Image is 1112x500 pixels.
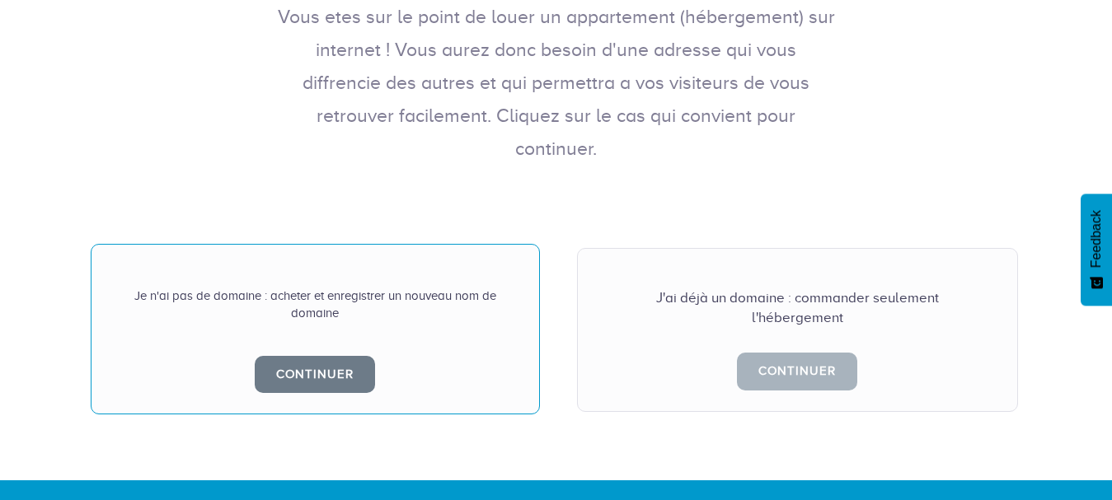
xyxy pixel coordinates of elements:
a: Continuer [255,356,375,393]
div: J'ai déjà un domaine : commander seulement l'hébergement [611,288,984,329]
span: Feedback [1089,210,1104,268]
div: Je n'ai pas de domaine : acheter et enregistrer un nouveau nom de domaine [124,287,506,323]
button: Feedback - Afficher l’enquête [1081,194,1112,306]
p: Vous etes sur le point de louer un appartement (hébergement) sur internet ! Vous aurez donc besoi... [276,1,837,166]
a: Continuer [737,353,857,390]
